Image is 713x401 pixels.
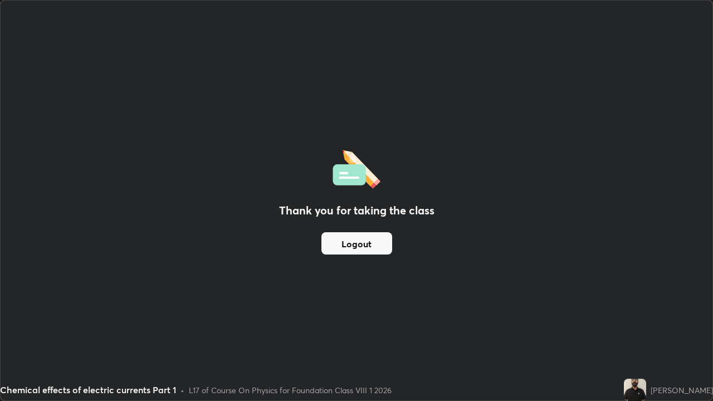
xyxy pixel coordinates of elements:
[279,202,434,219] h2: Thank you for taking the class
[624,379,646,401] img: c21a7924776a486d90e20529bf12d3cf.jpg
[189,384,392,396] div: L17 of Course On Physics for Foundation Class VIII 1 2026
[321,232,392,255] button: Logout
[180,384,184,396] div: •
[651,384,713,396] div: [PERSON_NAME]
[333,146,380,189] img: offlineFeedback.1438e8b3.svg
